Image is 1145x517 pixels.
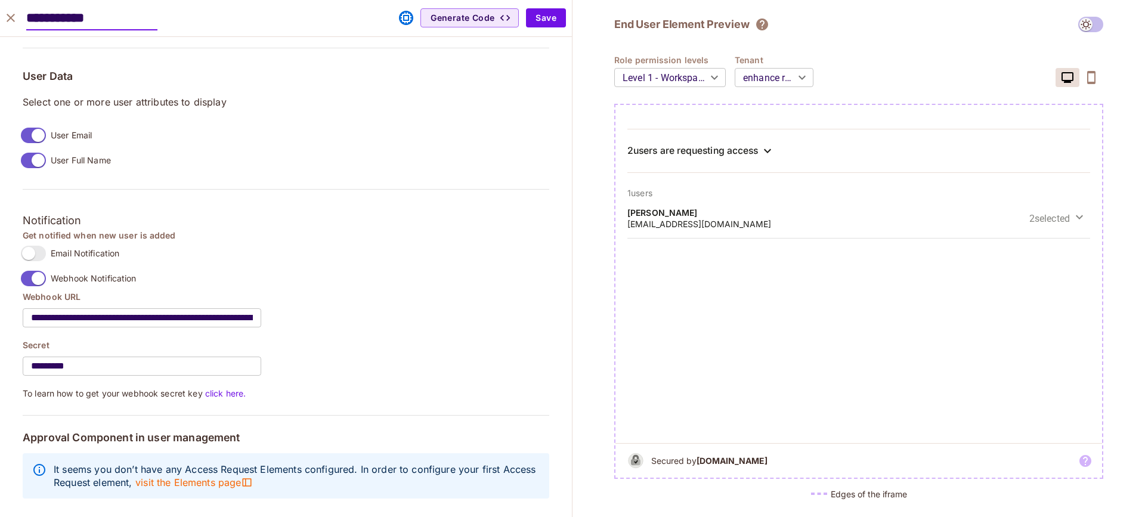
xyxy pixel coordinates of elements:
[399,11,413,25] svg: This element was embedded
[735,61,813,94] div: enhance revolutionary e-commerce
[23,70,549,82] h5: User Data
[420,8,519,27] button: Generate Code
[23,230,549,241] h4: Get notified when new user is added
[23,339,549,351] h4: Secret
[625,450,646,472] img: b&w logo
[697,456,768,466] b: [DOMAIN_NAME]
[135,476,252,489] span: visit the Elements page
[614,54,735,66] h4: Role permission levels
[51,129,92,141] span: User Email
[651,455,768,466] h5: Secured by
[23,291,549,302] h4: Webhook URL
[831,488,907,500] h5: Edges of the iframe
[627,187,1090,199] p: 1 users
[627,218,771,230] h5: [EMAIL_ADDRESS][DOMAIN_NAME]
[23,432,549,444] h5: Approval Component in user management
[54,463,540,489] p: It seems you don’t have any Access Request Elements configured. In order to configure your first ...
[51,154,111,166] span: User Full Name
[627,207,771,218] h4: [PERSON_NAME]
[627,145,758,157] div: 2 users are requesting access
[735,54,822,66] h4: Tenant
[614,61,726,94] div: Level 1 - Workspace Owner
[1029,212,1070,225] span: 2 selected
[614,17,749,32] h2: End User Element Preview
[23,95,549,109] p: Select one or more user attributes to display
[23,388,549,399] p: To learn how to get your webhook secret key
[755,17,769,32] svg: The element will only show tenant specific content. No user information will be visible across te...
[526,8,566,27] button: Save
[23,212,549,230] h3: Notification
[203,388,246,398] a: click here.
[51,247,119,259] span: Email Notification
[1023,209,1090,228] button: 2selected
[51,273,137,284] span: Webhook Notification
